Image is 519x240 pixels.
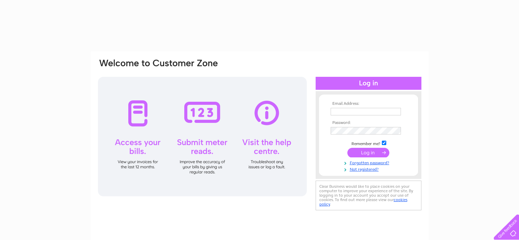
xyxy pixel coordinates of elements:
div: Clear Business would like to place cookies on your computer to improve your experience of the sit... [316,181,421,210]
a: Forgotten password? [331,159,408,166]
th: Email Address: [329,101,408,106]
a: Not registered? [331,166,408,172]
td: Remember me? [329,140,408,146]
a: cookies policy [319,197,407,207]
input: Submit [347,148,389,157]
th: Password: [329,121,408,125]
